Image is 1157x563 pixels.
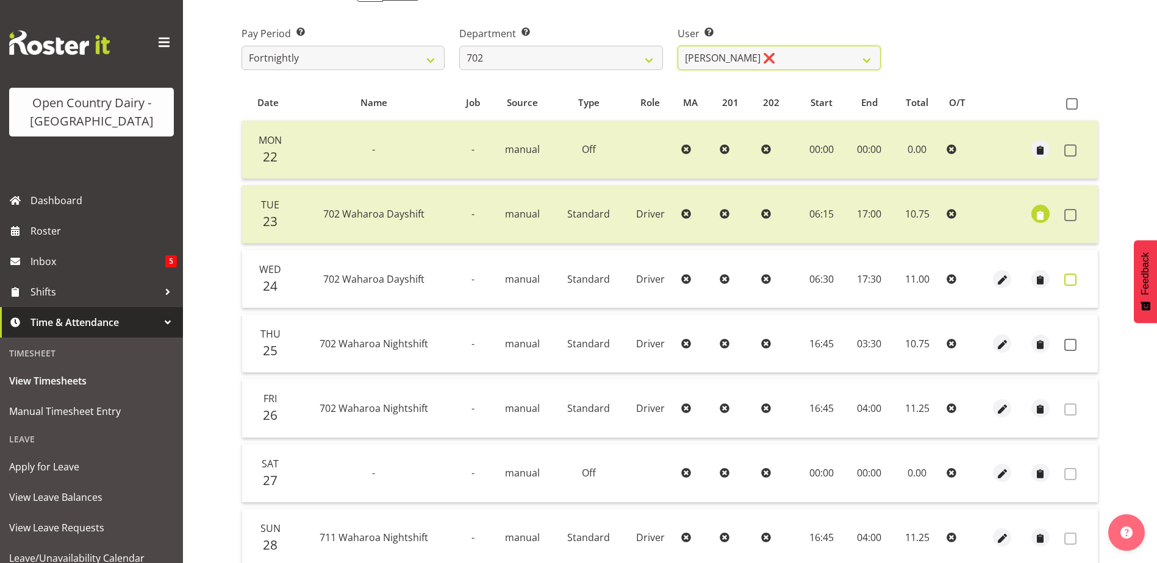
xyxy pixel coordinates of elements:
[892,185,942,244] td: 10.75
[263,536,278,553] span: 28
[242,26,445,41] label: Pay Period
[798,250,847,308] td: 06:30
[323,207,424,221] span: 702 Waharoa Dayshift
[683,96,698,110] span: MA
[3,396,180,427] a: Manual Timesheet Entry
[260,327,281,341] span: Thu
[636,207,665,221] span: Driver
[165,255,177,267] span: 5
[636,531,665,544] span: Driver
[3,512,180,543] a: View Leave Requests
[505,272,540,286] span: manual
[257,96,279,110] span: Date
[260,522,281,535] span: Sun
[320,337,428,350] span: 702 Waharoa Nightshift
[259,133,282,147] span: Mon
[1140,252,1151,295] span: Feedback
[553,185,625,244] td: Standard
[505,143,540,156] span: manual
[3,482,180,512] a: View Leave Balances
[9,372,174,390] span: View Timesheets
[320,531,428,544] span: 711 Waharoa Nightshift
[906,96,928,110] span: Total
[259,263,281,276] span: Wed
[798,121,847,179] td: 00:00
[471,402,475,415] span: -
[9,488,174,506] span: View Leave Balances
[471,207,475,221] span: -
[9,402,174,420] span: Manual Timesheet Entry
[861,96,878,110] span: End
[263,213,278,230] span: 23
[471,143,475,156] span: -
[471,272,475,286] span: -
[471,531,475,544] span: -
[678,26,881,41] label: User
[553,314,625,373] td: Standard
[263,406,278,423] span: 26
[261,198,279,211] span: Tue
[846,444,892,503] td: 00:00
[763,96,779,110] span: 202
[9,30,110,55] img: Rosterit website logo
[30,313,159,331] span: Time & Attendance
[30,283,159,301] span: Shifts
[505,531,540,544] span: manual
[263,392,277,405] span: Fri
[798,185,847,244] td: 06:15
[640,96,660,110] span: Role
[846,121,892,179] td: 00:00
[263,277,278,294] span: 24
[636,337,665,350] span: Driver
[505,402,540,415] span: manual
[3,427,180,451] div: Leave
[507,96,538,110] span: Source
[949,96,965,110] span: O/T
[811,96,833,110] span: Start
[846,185,892,244] td: 17:00
[798,444,847,503] td: 00:00
[3,341,180,366] div: Timesheet
[459,26,662,41] label: Department
[505,207,540,221] span: manual
[846,250,892,308] td: 17:30
[30,191,177,210] span: Dashboard
[372,143,375,156] span: -
[553,379,625,437] td: Standard
[578,96,600,110] span: Type
[722,96,739,110] span: 201
[846,314,892,373] td: 03:30
[323,272,424,286] span: 702 Waharoa Dayshift
[471,466,475,480] span: -
[262,457,279,470] span: Sat
[21,94,162,130] div: Open Country Dairy - [GEOGRAPHIC_DATA]
[553,121,625,179] td: Off
[9,458,174,476] span: Apply for Leave
[466,96,480,110] span: Job
[1134,240,1157,323] button: Feedback - Show survey
[1120,526,1133,539] img: help-xxl-2.png
[636,272,665,286] span: Driver
[846,379,892,437] td: 04:00
[3,451,180,482] a: Apply for Leave
[30,252,165,271] span: Inbox
[471,337,475,350] span: -
[798,379,847,437] td: 16:45
[636,402,665,415] span: Driver
[30,222,177,240] span: Roster
[505,337,540,350] span: manual
[892,444,942,503] td: 0.00
[892,250,942,308] td: 11.00
[360,96,387,110] span: Name
[263,472,278,489] span: 27
[263,148,278,165] span: 22
[798,314,847,373] td: 16:45
[892,314,942,373] td: 10.75
[372,466,375,480] span: -
[320,402,428,415] span: 702 Waharoa Nightshift
[553,250,625,308] td: Standard
[505,466,540,480] span: manual
[892,379,942,437] td: 11.25
[553,444,625,503] td: Off
[3,366,180,396] a: View Timesheets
